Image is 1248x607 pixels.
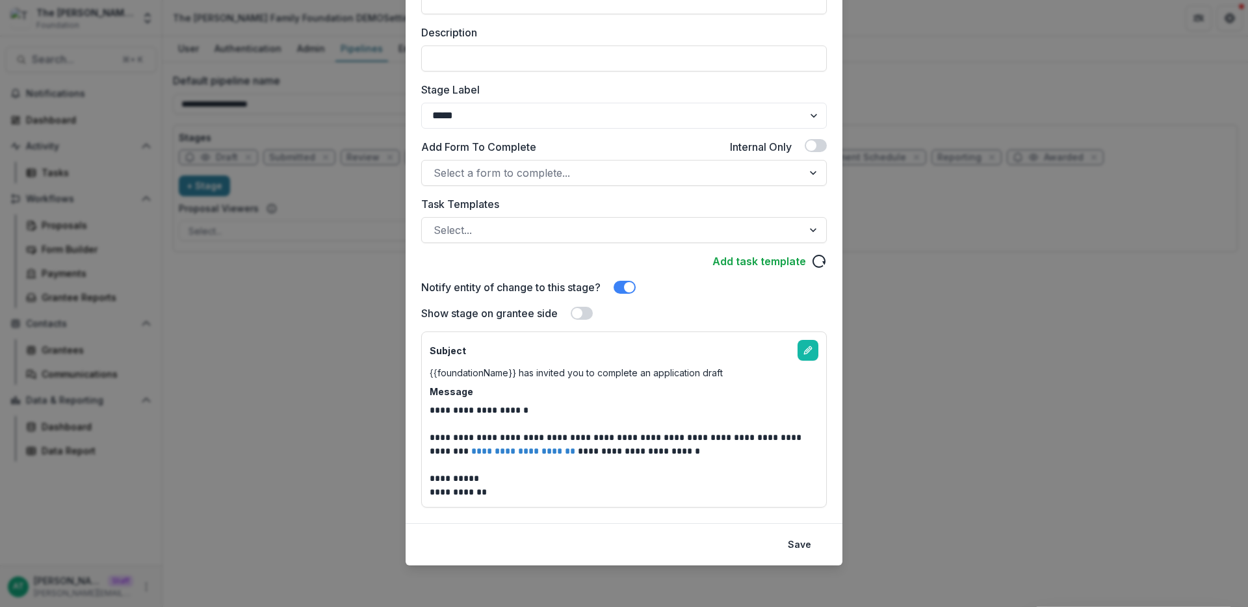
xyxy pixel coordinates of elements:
p: Subject [430,344,466,357]
label: Show stage on grantee side [421,305,558,321]
label: Notify entity of change to this stage? [421,279,601,295]
label: Internal Only [730,139,792,155]
a: edit-email-template [798,340,818,361]
svg: reload [811,253,827,269]
a: Add task template [712,253,806,269]
label: Stage Label [421,82,819,97]
p: Message [430,385,473,398]
label: Add Form To Complete [421,139,536,155]
button: Save [780,534,819,555]
p: {{foundationName}} has invited you to complete an application draft [430,366,723,380]
label: Description [421,25,819,40]
label: Task Templates [421,196,819,212]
